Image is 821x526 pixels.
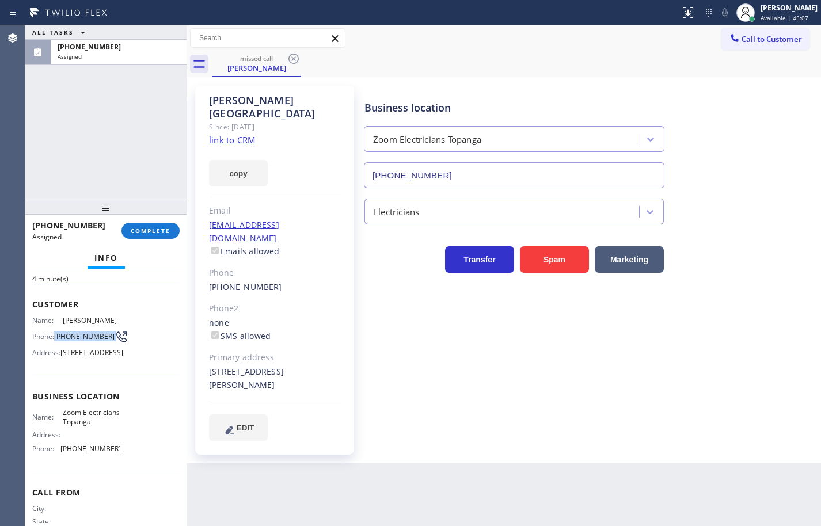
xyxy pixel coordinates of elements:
[32,332,54,341] span: Phone:
[32,28,74,36] span: ALL TASKS
[445,246,514,273] button: Transfer
[32,504,63,513] span: City:
[213,54,300,63] div: missed call
[32,232,62,242] span: Assigned
[63,316,120,325] span: [PERSON_NAME]
[761,3,818,13] div: [PERSON_NAME]
[54,332,115,341] span: [PHONE_NUMBER]
[32,299,180,310] span: Customer
[364,162,664,188] input: Phone Number
[237,424,254,432] span: EDIT
[761,14,808,22] span: Available | 45:07
[32,487,180,498] span: Call From
[32,274,180,284] p: 4 minute(s)
[63,408,120,426] span: Zoom Electricians Topanga
[209,414,268,441] button: EDIT
[211,247,219,254] input: Emails allowed
[209,330,271,341] label: SMS allowed
[209,219,279,243] a: [EMAIL_ADDRESS][DOMAIN_NAME]
[595,246,664,273] button: Marketing
[121,223,180,239] button: COMPLETE
[209,302,341,315] div: Phone2
[374,205,419,218] div: Electricians
[209,317,341,343] div: none
[94,253,118,263] span: Info
[32,430,63,439] span: Address:
[520,246,589,273] button: Spam
[60,444,121,453] span: [PHONE_NUMBER]
[58,42,121,52] span: [PHONE_NUMBER]
[209,281,282,292] a: [PHONE_NUMBER]
[25,25,97,39] button: ALL TASKS
[211,331,219,339] input: SMS allowed
[213,63,300,73] div: [PERSON_NAME]
[32,444,60,453] span: Phone:
[373,133,481,146] div: Zoom Electricians Topanga
[32,220,105,231] span: [PHONE_NUMBER]
[209,351,341,364] div: Primary address
[209,246,280,257] label: Emails allowed
[209,94,341,120] div: [PERSON_NAME] [GEOGRAPHIC_DATA]
[32,348,60,357] span: Address:
[58,52,82,60] span: Assigned
[131,227,170,235] span: COMPLETE
[717,5,733,21] button: Mute
[191,29,345,47] input: Search
[32,391,180,402] span: Business location
[32,413,63,421] span: Name:
[60,348,123,357] span: [STREET_ADDRESS]
[364,100,664,116] div: Business location
[32,517,63,526] span: State:
[213,51,300,76] div: Michael Pariser
[209,266,341,280] div: Phone
[209,204,341,218] div: Email
[209,120,341,134] div: Since: [DATE]
[209,134,256,146] a: link to CRM
[209,365,341,392] div: [STREET_ADDRESS][PERSON_NAME]
[721,28,809,50] button: Call to Customer
[742,34,802,44] span: Call to Customer
[209,160,268,186] button: copy
[88,247,125,269] button: Info
[32,316,63,325] span: Name:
